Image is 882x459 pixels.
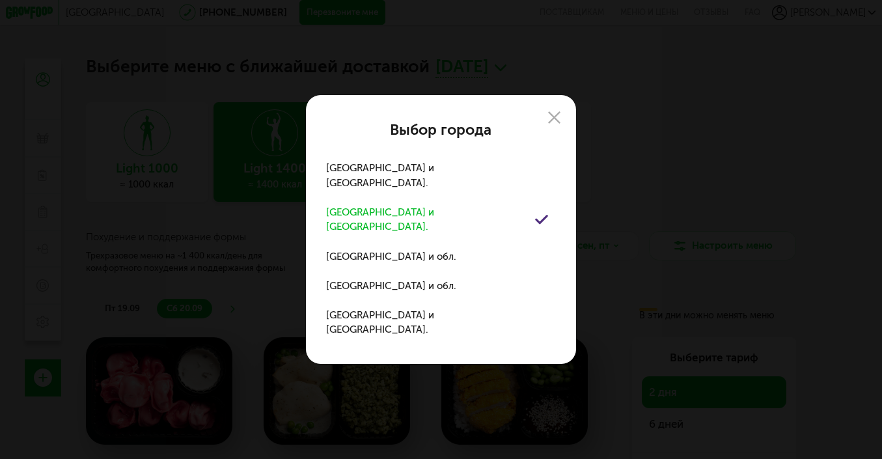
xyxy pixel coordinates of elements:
[326,249,456,264] div: [GEOGRAPHIC_DATA] и обл.
[326,122,557,139] div: Выбор города
[326,161,534,190] div: [GEOGRAPHIC_DATA] и [GEOGRAPHIC_DATA].
[326,308,534,337] div: [GEOGRAPHIC_DATA] и [GEOGRAPHIC_DATA].
[326,279,456,294] div: [GEOGRAPHIC_DATA] и обл.
[326,205,534,234] div: [GEOGRAPHIC_DATA] и [GEOGRAPHIC_DATA].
